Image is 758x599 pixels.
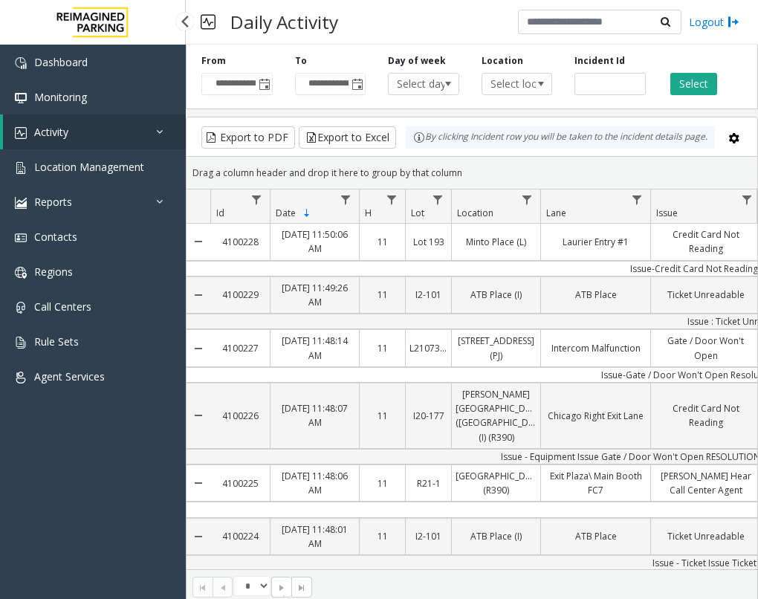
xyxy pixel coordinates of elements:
a: 11 [360,525,405,547]
img: 'icon' [15,337,27,349]
a: 11 [360,284,405,305]
a: [DATE] 11:49:26 AM [271,277,359,313]
label: Location [482,54,523,68]
a: 4100226 [210,405,270,427]
a: [PERSON_NAME][GEOGRAPHIC_DATA] ([GEOGRAPHIC_DATA]) (I) (R390) [452,383,540,448]
img: 'icon' [15,372,27,383]
span: Regions [34,265,73,279]
a: 11 [360,405,405,427]
img: 'icon' [15,302,27,314]
a: Issue Filter Menu [737,190,757,210]
a: Lane Filter Menu [627,190,647,210]
img: 'icon' [15,127,27,139]
span: Toggle popup [349,74,365,94]
span: Location Management [34,160,144,174]
span: Reports [34,195,72,209]
button: Export to PDF [201,126,295,149]
a: Id Filter Menu [247,190,267,210]
img: 'icon' [15,267,27,279]
span: Toggle popup [256,74,272,94]
span: Dashboard [34,55,88,69]
a: Collapse Details [187,378,210,454]
a: Minto Place (L) [452,231,540,253]
a: 11 [360,337,405,359]
label: Day of week [388,54,446,68]
span: Lot [411,207,424,219]
a: Lot Filter Menu [428,190,448,210]
div: Data table [187,190,757,569]
img: 'icon' [15,197,27,209]
a: ATB Place [541,525,650,547]
a: ATB Place (I) [452,525,540,547]
a: Collapse Details [187,218,210,265]
span: Go to the last page [296,582,308,594]
a: I2-101 [406,525,451,547]
a: [DATE] 11:48:14 AM [271,330,359,366]
a: 4100228 [210,231,270,253]
span: Activity [34,125,68,139]
img: 'icon' [15,232,27,244]
span: Issue [656,207,678,219]
a: L21073000 [406,337,451,359]
span: Go to the last page [291,577,311,598]
a: R21-1 [406,473,451,494]
a: Location Filter Menu [517,190,537,210]
a: Lot 193 [406,231,451,253]
a: [DATE] 11:50:06 AM [271,224,359,259]
a: [STREET_ADDRESS](PJ) [452,330,540,366]
span: Date [276,207,296,219]
h3: Daily Activity [223,4,346,40]
img: 'icon' [15,162,27,174]
label: Incident Id [574,54,625,68]
a: I2-101 [406,284,451,305]
label: From [201,54,226,68]
img: 'icon' [15,92,27,104]
a: 4100229 [210,284,270,305]
span: Lane [546,207,566,219]
button: Export to Excel [299,126,396,149]
a: Exit Plaza\ Main Booth FC7 [541,465,650,501]
a: 4100224 [210,525,270,547]
a: Chicago Right Exit Lane [541,405,650,427]
a: 4100225 [210,473,270,494]
button: Select [670,73,717,95]
a: Collapse Details [187,513,210,560]
span: Monitoring [34,90,87,104]
a: 4100227 [210,337,270,359]
span: H [365,207,372,219]
a: Activity [3,114,186,149]
a: Collapse Details [187,459,210,507]
a: [GEOGRAPHIC_DATA] (R390) [452,465,540,501]
span: Go to the next page [276,582,288,594]
span: Go to the next page [271,577,291,598]
a: I20-177 [406,405,451,427]
a: ATB Place [541,284,650,305]
span: Select day... [389,74,444,94]
img: 'icon' [15,57,27,69]
span: Location [457,207,493,219]
a: Logout [689,14,739,30]
img: infoIcon.svg [413,132,425,143]
a: 11 [360,473,405,494]
img: pageIcon [201,4,216,40]
span: Sortable [301,207,313,219]
img: logout [728,14,739,30]
a: [DATE] 11:48:07 AM [271,398,359,433]
a: Laurier Entry #1 [541,231,650,253]
a: Collapse Details [187,271,210,319]
label: To [295,54,307,68]
div: By clicking Incident row you will be taken to the incident details page. [406,126,715,149]
a: H Filter Menu [382,190,402,210]
div: Drag a column header and drop it here to group by that column [187,160,757,186]
span: Select location... [482,74,538,94]
span: Contacts [34,230,77,244]
a: Intercom Malfunction [541,337,650,359]
a: Date Filter Menu [336,190,356,210]
span: Agent Services [34,369,105,383]
a: Collapse Details [187,324,210,372]
a: [DATE] 11:48:06 AM [271,465,359,501]
span: Id [216,207,224,219]
span: Call Centers [34,299,91,314]
a: [DATE] 11:48:01 AM [271,519,359,554]
span: Rule Sets [34,334,79,349]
